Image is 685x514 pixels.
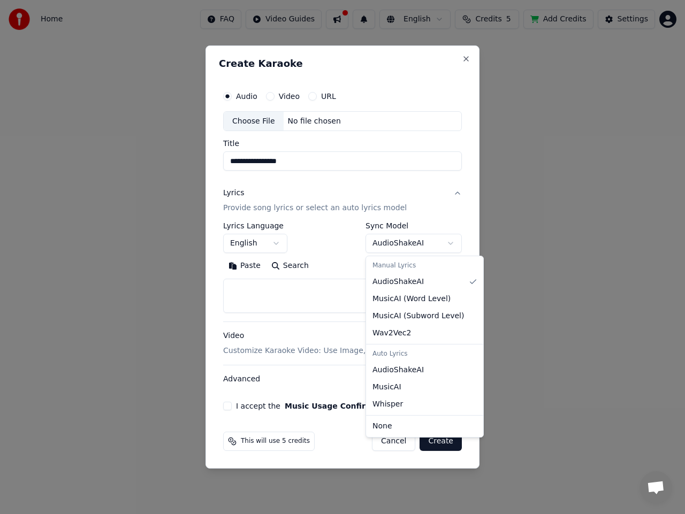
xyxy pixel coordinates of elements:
[372,294,451,304] span: MusicAI ( Word Level )
[372,421,392,432] span: None
[372,399,403,410] span: Whisper
[372,365,424,375] span: AudioShakeAI
[372,311,464,321] span: MusicAI ( Subword Level )
[368,258,481,273] div: Manual Lyrics
[368,347,481,362] div: Auto Lyrics
[372,328,411,339] span: Wav2Vec2
[372,382,401,393] span: MusicAI
[372,277,424,287] span: AudioShakeAI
